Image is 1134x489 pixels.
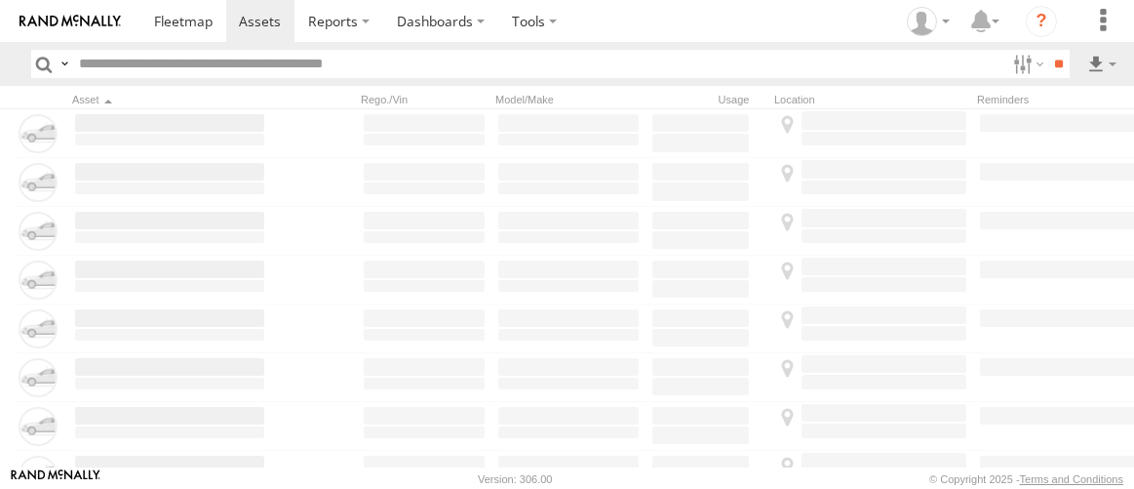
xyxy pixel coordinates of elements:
[1026,6,1057,37] i: ?
[72,93,267,106] div: Click to Sort
[774,93,969,106] div: Location
[900,7,957,36] div: Jason Ham
[11,469,100,489] a: Visit our Website
[1085,50,1118,78] label: Export results as...
[977,93,1123,106] div: Reminders
[20,15,121,28] img: rand-logo.svg
[57,50,72,78] label: Search Query
[929,473,1123,485] div: © Copyright 2025 -
[649,93,766,106] div: Usage
[1020,473,1123,485] a: Terms and Conditions
[478,473,552,485] div: Version: 306.00
[361,93,488,106] div: Rego./Vin
[495,93,642,106] div: Model/Make
[1005,50,1047,78] label: Search Filter Options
